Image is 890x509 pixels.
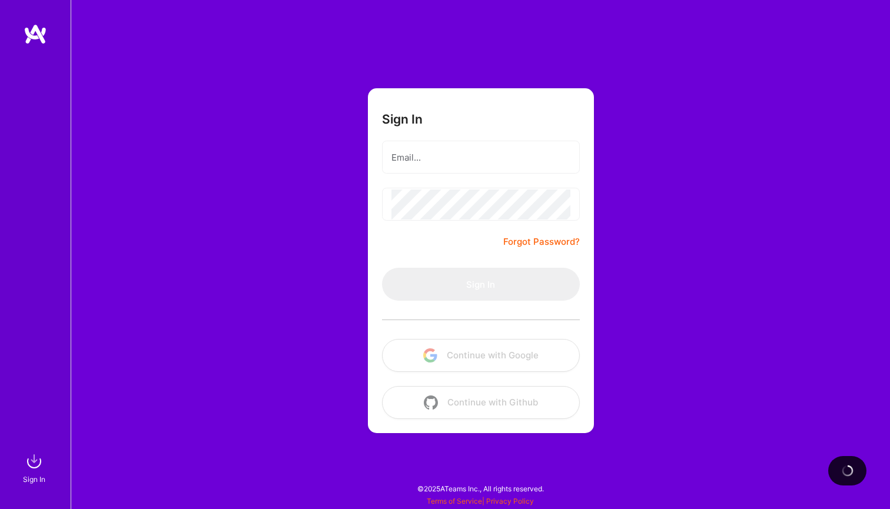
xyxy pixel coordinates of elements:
[24,24,47,45] img: logo
[22,450,46,473] img: sign in
[424,395,438,410] img: icon
[382,112,423,127] h3: Sign In
[25,450,46,485] a: sign inSign In
[486,497,534,505] a: Privacy Policy
[23,473,45,485] div: Sign In
[382,386,580,419] button: Continue with Github
[71,474,890,503] div: © 2025 ATeams Inc., All rights reserved.
[382,339,580,372] button: Continue with Google
[427,497,482,505] a: Terms of Service
[423,348,437,362] img: icon
[391,142,570,172] input: Email...
[503,235,580,249] a: Forgot Password?
[427,497,534,505] span: |
[382,268,580,301] button: Sign In
[839,463,855,478] img: loading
